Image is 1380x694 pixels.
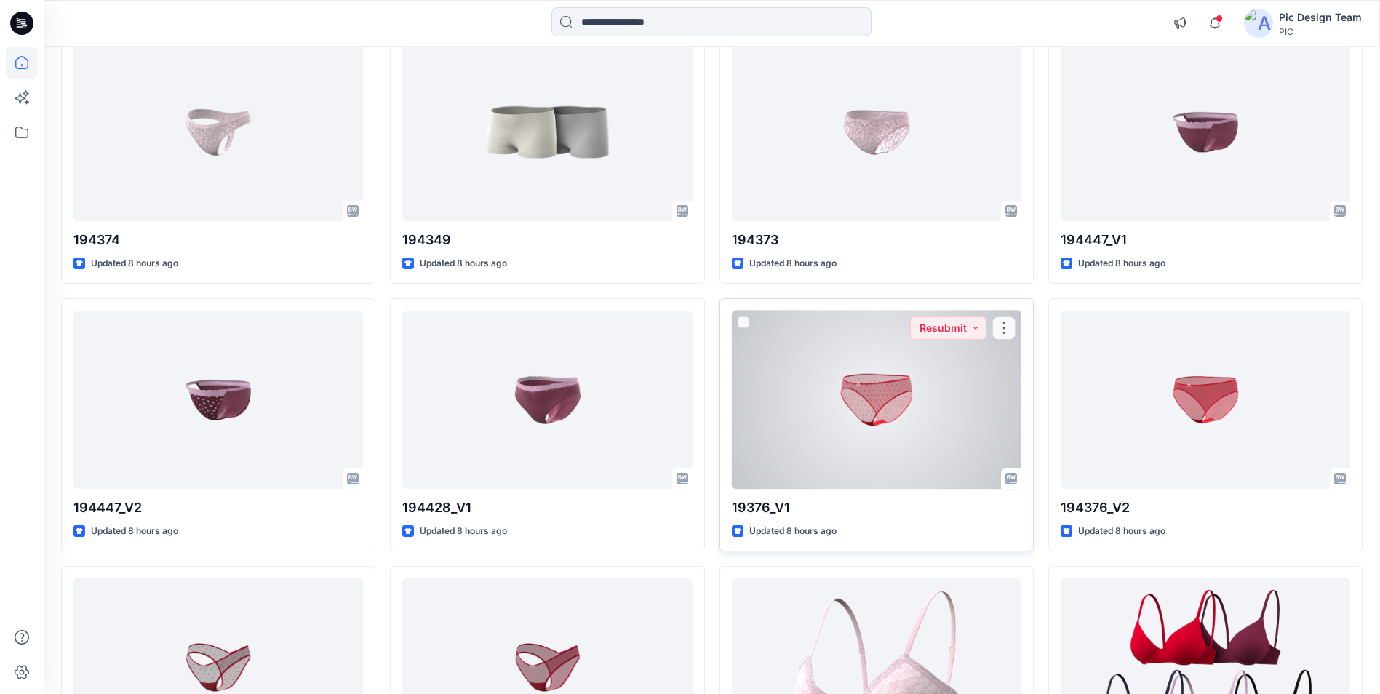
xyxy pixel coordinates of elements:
p: 194447_V1 [1061,230,1350,250]
p: Updated 8 hours ago [1078,256,1165,271]
p: Updated 8 hours ago [420,256,507,271]
p: 194349 [402,230,692,250]
div: PIC [1279,26,1362,37]
p: Updated 8 hours ago [91,524,178,539]
a: 194447_V1 [1061,43,1350,221]
p: 194374 [73,230,363,250]
p: 194373 [732,230,1021,250]
p: Updated 8 hours ago [91,256,178,271]
a: 194349 [402,43,692,221]
p: 194428_V1 [402,498,692,518]
p: Updated 8 hours ago [749,524,837,539]
a: 194374 [73,43,363,221]
a: 194373 [732,43,1021,221]
p: Updated 8 hours ago [420,524,507,539]
a: 194447_V2 [73,311,363,489]
p: 19376_V1 [732,498,1021,518]
p: 194376_V2 [1061,498,1350,518]
div: Pic Design Team [1279,9,1362,26]
p: Updated 8 hours ago [749,256,837,271]
a: 19376_V1 [732,311,1021,489]
p: 194447_V2 [73,498,363,518]
img: avatar [1244,9,1273,38]
p: Updated 8 hours ago [1078,524,1165,539]
a: 194428_V1 [402,311,692,489]
a: 194376_V2 [1061,311,1350,489]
